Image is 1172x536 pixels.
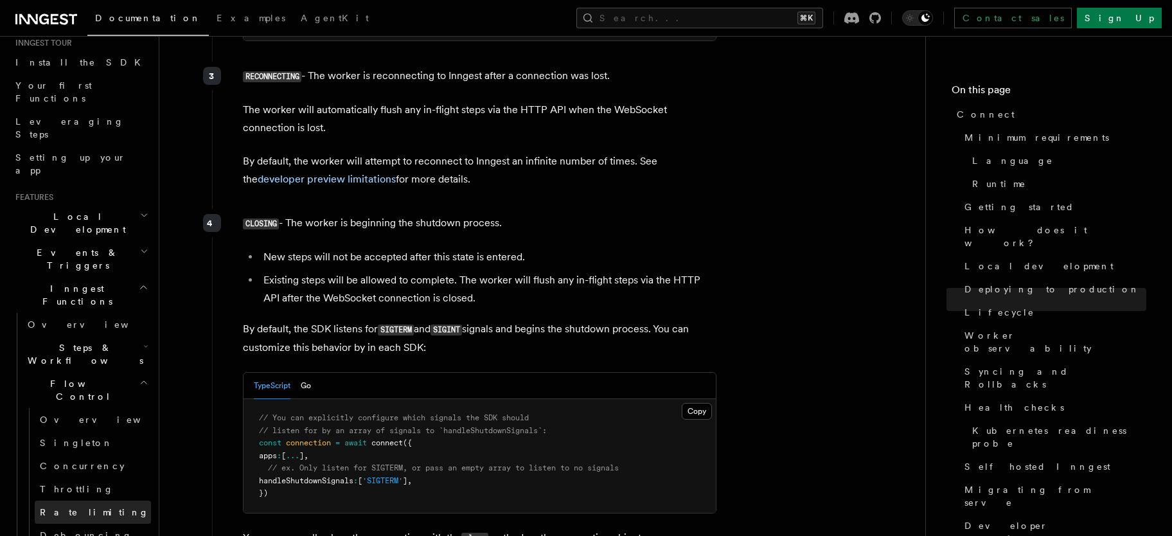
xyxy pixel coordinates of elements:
[959,360,1146,396] a: Syncing and Rollbacks
[431,325,462,335] code: SIGINT
[10,241,151,277] button: Events & Triggers
[243,219,279,229] code: CLOSING
[959,195,1146,219] a: Getting started
[10,110,151,146] a: Leveraging Steps
[362,476,403,485] span: 'SIGTERM'
[967,172,1146,195] a: Runtime
[259,438,281,447] span: const
[209,4,293,35] a: Examples
[964,306,1034,319] span: Lifecycle
[797,12,815,24] kbd: ⌘K
[40,507,149,517] span: Rate limiting
[22,336,151,372] button: Steps & Workflows
[959,301,1146,324] a: Lifecycle
[243,71,301,82] code: RECONNECTING
[22,313,151,336] a: Overview
[15,152,126,175] span: Setting up your app
[576,8,823,28] button: Search...⌘K
[371,438,403,447] span: connect
[964,329,1146,355] span: Worker observability
[407,476,412,485] span: ,
[203,214,221,232] div: 4
[301,373,311,399] button: Go
[358,476,362,485] span: [
[353,476,358,485] span: :
[403,438,412,447] span: ({
[260,248,716,266] li: New steps will not be accepted after this state is entered.
[972,177,1026,190] span: Runtime
[281,451,286,460] span: [
[28,319,160,330] span: Overview
[967,149,1146,172] a: Language
[40,484,114,494] span: Throttling
[35,408,151,431] a: Overview
[10,210,140,236] span: Local Development
[259,426,547,435] span: // listen for by an array of signals to `handleShutdownSignals`:
[964,401,1064,414] span: Health checks
[344,438,367,447] span: await
[10,74,151,110] a: Your first Functions
[957,108,1015,121] span: Connect
[964,365,1146,391] span: Syncing and Rollbacks
[259,451,277,460] span: apps
[22,341,143,367] span: Steps & Workflows
[952,82,1146,103] h4: On this page
[10,277,151,313] button: Inngest Functions
[299,451,304,460] span: ]
[964,131,1109,144] span: Minimum requirements
[403,476,407,485] span: ]
[304,451,308,460] span: ,
[10,246,140,272] span: Events & Triggers
[10,51,151,74] a: Install the SDK
[87,4,209,36] a: Documentation
[959,219,1146,255] a: How does it work?
[40,461,125,471] span: Concurrency
[22,372,151,408] button: Flow Control
[964,483,1146,509] span: Migrating from serve
[40,438,113,448] span: Singleton
[972,154,1053,167] span: Language
[259,488,268,497] span: })
[902,10,933,26] button: Toggle dark mode
[259,476,353,485] span: handleShutdownSignals
[959,396,1146,419] a: Health checks
[959,455,1146,478] a: Self hosted Inngest
[35,431,151,454] a: Singleton
[964,260,1114,272] span: Local development
[959,255,1146,278] a: Local development
[964,460,1110,473] span: Self hosted Inngest
[378,325,414,335] code: SIGTERM
[10,205,151,241] button: Local Development
[335,438,340,447] span: =
[10,282,139,308] span: Inngest Functions
[40,415,172,425] span: Overview
[286,451,299,460] span: ...
[286,438,331,447] span: connection
[243,214,716,233] p: - The worker is beginning the shutdown process.
[952,103,1146,126] a: Connect
[254,373,290,399] button: TypeScript
[959,126,1146,149] a: Minimum requirements
[959,278,1146,301] a: Deploying to production
[203,67,221,85] div: 3
[972,424,1146,450] span: Kubernetes readiness probe
[959,478,1146,514] a: Migrating from serve
[243,67,716,85] p: - The worker is reconnecting to Inngest after a connection was lost.
[243,101,716,137] p: The worker will automatically flush any in-flight steps via the HTTP API when the WebSocket conne...
[243,320,716,357] p: By default, the SDK listens for and signals and begins the shutdown process. You can customize th...
[268,463,619,472] span: // ex. Only listen for SIGTERM, or pass an empty array to listen to no signals
[217,13,285,23] span: Examples
[959,324,1146,360] a: Worker observability
[22,377,139,403] span: Flow Control
[15,80,92,103] span: Your first Functions
[293,4,377,35] a: AgentKit
[954,8,1072,28] a: Contact sales
[10,146,151,182] a: Setting up your app
[35,454,151,478] a: Concurrency
[35,478,151,501] a: Throttling
[682,403,712,420] button: Copy
[301,13,369,23] span: AgentKit
[277,451,281,460] span: :
[964,201,1074,213] span: Getting started
[15,57,148,67] span: Install the SDK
